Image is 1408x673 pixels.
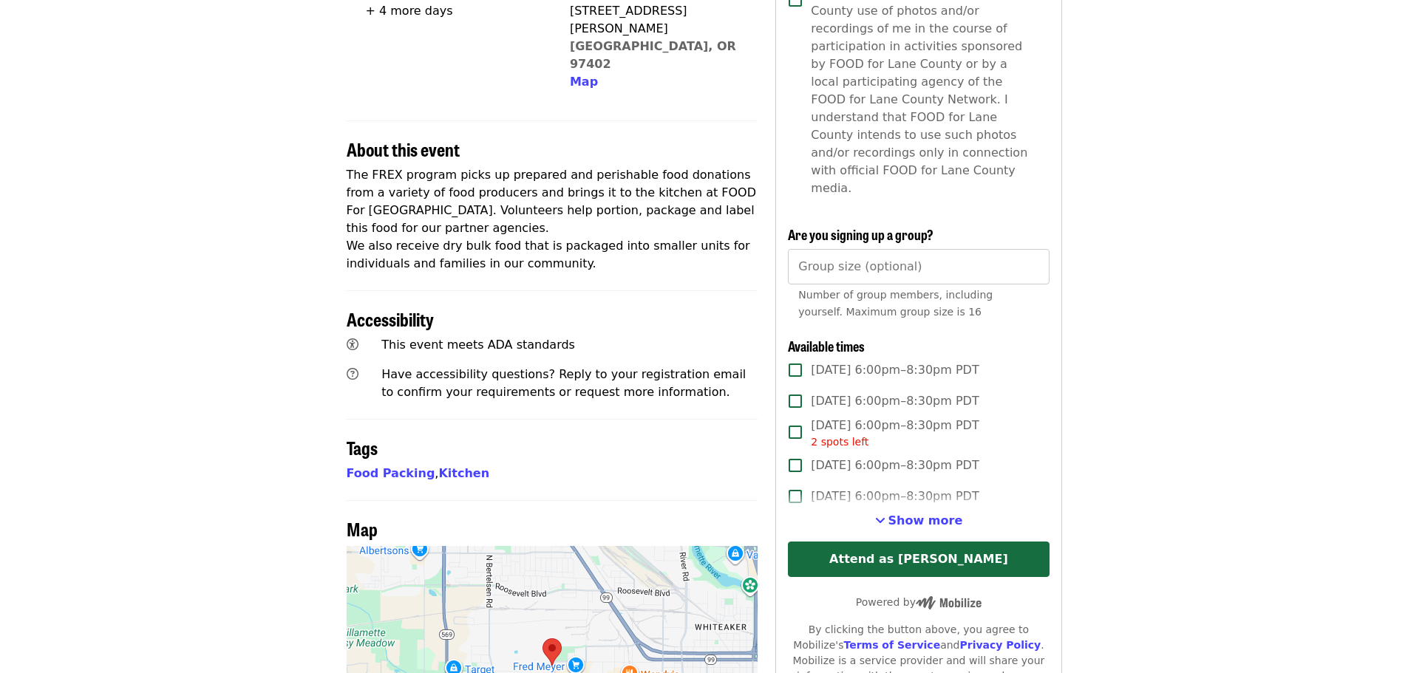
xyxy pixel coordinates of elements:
span: Show more [888,513,963,527]
a: Terms of Service [843,639,940,651]
span: [DATE] 6:00pm–8:30pm PDT [811,457,979,474]
span: Map [347,516,378,542]
a: Kitchen [438,466,489,480]
button: Attend as [PERSON_NAME] [788,542,1049,577]
span: Tags [347,434,378,460]
span: Have accessibility questions? Reply to your registration email to confirm your requirements or re... [381,367,746,399]
span: [DATE] 6:00pm–8:30pm PDT [811,417,979,450]
div: [STREET_ADDRESS][PERSON_NAME] [570,2,746,38]
a: [GEOGRAPHIC_DATA], OR 97402 [570,39,736,71]
span: Powered by [856,596,982,608]
i: question-circle icon [347,367,358,381]
span: [DATE] 6:00pm–8:30pm PDT [811,488,979,505]
p: The FREX program picks up prepared and perishable food donations from a variety of food producers... [347,166,758,273]
input: [object Object] [788,249,1049,284]
a: Food Packing [347,466,435,480]
button: See more timeslots [875,512,963,530]
a: Privacy Policy [959,639,1041,651]
span: Map [570,75,598,89]
img: Powered by Mobilize [916,596,982,609]
span: Are you signing up a group? [788,225,933,244]
span: This event meets ADA standards [381,338,575,352]
span: Available times [788,336,865,355]
span: Accessibility [347,306,434,332]
div: + 4 more days [366,2,460,20]
span: [DATE] 6:00pm–8:30pm PDT [811,361,979,379]
span: About this event [347,136,460,162]
button: Map [570,73,598,91]
span: 2 spots left [811,436,868,448]
i: universal-access icon [347,338,358,352]
span: , [347,466,439,480]
span: Number of group members, including yourself. Maximum group size is 16 [798,289,993,318]
span: [DATE] 6:00pm–8:30pm PDT [811,392,979,410]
